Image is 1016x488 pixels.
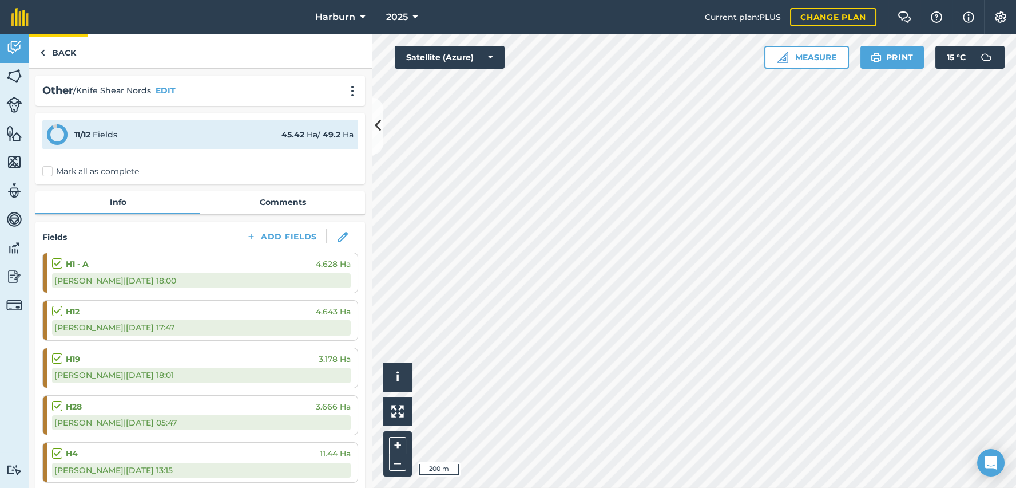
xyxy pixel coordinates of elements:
img: Ruler icon [777,52,788,63]
button: Add Fields [237,229,326,245]
div: [PERSON_NAME] | [DATE] 05:47 [52,415,351,430]
img: svg+xml;base64,PD94bWwgdmVyc2lvbj0iMS4wIiBlbmNvZGluZz0idXRmLTgiPz4KPCEtLSBHZW5lcmF0b3I6IEFkb2JlIE... [6,97,22,113]
img: svg+xml;base64,PHN2ZyB4bWxucz0iaHR0cDovL3d3dy53My5vcmcvMjAwMC9zdmciIHdpZHRoPSIxNyIgaGVpZ2h0PSIxNy... [963,10,974,24]
strong: H28 [66,400,82,413]
div: Fields [74,128,117,141]
strong: 45.42 [281,129,304,140]
img: svg+xml;base64,PD94bWwgdmVyc2lvbj0iMS4wIiBlbmNvZGluZz0idXRmLTgiPz4KPCEtLSBHZW5lcmF0b3I6IEFkb2JlIE... [6,39,22,56]
strong: H19 [66,353,80,365]
img: svg+xml;base64,PHN2ZyB4bWxucz0iaHR0cDovL3d3dy53My5vcmcvMjAwMC9zdmciIHdpZHRoPSI1NiIgaGVpZ2h0PSI2MC... [6,154,22,171]
strong: H12 [66,305,80,318]
div: Ha / Ha [281,128,354,141]
span: 4.643 Ha [316,305,351,318]
div: [PERSON_NAME] | [DATE] 18:00 [52,273,351,288]
img: A cog icon [994,11,1007,23]
span: 11.44 Ha [320,447,351,460]
label: Mark all as complete [42,166,139,178]
img: svg+xml;base64,PHN2ZyB3aWR0aD0iMTgiIGhlaWdodD0iMTgiIHZpZXdCb3g9IjAgMCAxOCAxOCIgZmlsbD0ibm9uZSIgeG... [338,232,348,242]
button: i [383,363,412,391]
strong: 49.2 [323,129,340,140]
img: svg+xml;base64,PD94bWwgdmVyc2lvbj0iMS4wIiBlbmNvZGluZz0idXRmLTgiPz4KPCEtLSBHZW5lcmF0b3I6IEFkb2JlIE... [6,182,22,199]
span: Harburn [315,10,355,24]
span: i [396,369,399,384]
span: 3.178 Ha [319,353,351,365]
a: Change plan [790,8,876,26]
img: svg+xml;base64,PHN2ZyB4bWxucz0iaHR0cDovL3d3dy53My5vcmcvMjAwMC9zdmciIHdpZHRoPSI1NiIgaGVpZ2h0PSI2MC... [6,68,22,85]
div: [PERSON_NAME] | [DATE] 18:01 [52,368,351,383]
button: Measure [764,46,849,69]
h4: Fields [42,231,67,243]
img: Four arrows, one pointing top left, one top right, one bottom right and the last bottom left [391,405,404,418]
span: 15 ° C [947,46,966,69]
button: Print [860,46,924,69]
span: Current plan : PLUS [705,11,781,23]
div: [PERSON_NAME] | [DATE] 17:47 [52,320,351,335]
img: svg+xml;base64,PD94bWwgdmVyc2lvbj0iMS4wIiBlbmNvZGluZz0idXRmLTgiPz4KPCEtLSBHZW5lcmF0b3I6IEFkb2JlIE... [6,268,22,285]
img: svg+xml;base64,PHN2ZyB4bWxucz0iaHR0cDovL3d3dy53My5vcmcvMjAwMC9zdmciIHdpZHRoPSIyMCIgaGVpZ2h0PSIyNC... [346,85,359,97]
strong: H4 [66,447,78,460]
img: fieldmargin Logo [11,8,29,26]
button: 15 °C [935,46,1005,69]
span: 3.666 Ha [316,400,351,413]
img: svg+xml;base64,PHN2ZyB4bWxucz0iaHR0cDovL3d3dy53My5vcmcvMjAwMC9zdmciIHdpZHRoPSI5IiBoZWlnaHQ9IjI0Ii... [40,46,45,60]
img: svg+xml;base64,PD94bWwgdmVyc2lvbj0iMS4wIiBlbmNvZGluZz0idXRmLTgiPz4KPCEtLSBHZW5lcmF0b3I6IEFkb2JlIE... [975,46,998,69]
button: Satellite (Azure) [395,46,505,69]
img: svg+xml;base64,PHN2ZyB4bWxucz0iaHR0cDovL3d3dy53My5vcmcvMjAwMC9zdmciIHdpZHRoPSI1NiIgaGVpZ2h0PSI2MC... [6,125,22,142]
button: – [389,454,406,471]
div: Open Intercom Messenger [977,449,1005,477]
strong: H1 - A [66,258,89,270]
img: svg+xml;base64,PHN2ZyB4bWxucz0iaHR0cDovL3d3dy53My5vcmcvMjAwMC9zdmciIHdpZHRoPSIxOSIgaGVpZ2h0PSIyNC... [871,50,882,64]
img: svg+xml;base64,PD94bWwgdmVyc2lvbj0iMS4wIiBlbmNvZGluZz0idXRmLTgiPz4KPCEtLSBHZW5lcmF0b3I6IEFkb2JlIE... [6,239,22,257]
a: Comments [200,191,365,213]
img: A question mark icon [930,11,943,23]
button: + [389,437,406,454]
span: 4.628 Ha [316,258,351,270]
img: svg+xml;base64,PD94bWwgdmVyc2lvbj0iMS4wIiBlbmNvZGluZz0idXRmLTgiPz4KPCEtLSBHZW5lcmF0b3I6IEFkb2JlIE... [6,297,22,313]
h2: Other [42,82,73,99]
img: svg+xml;base64,PD94bWwgdmVyc2lvbj0iMS4wIiBlbmNvZGluZz0idXRmLTgiPz4KPCEtLSBHZW5lcmF0b3I6IEFkb2JlIE... [6,465,22,475]
a: Back [29,34,88,68]
img: svg+xml;base64,PD94bWwgdmVyc2lvbj0iMS4wIiBlbmNvZGluZz0idXRmLTgiPz4KPCEtLSBHZW5lcmF0b3I6IEFkb2JlIE... [6,211,22,228]
a: Info [35,191,200,213]
img: Two speech bubbles overlapping with the left bubble in the forefront [898,11,911,23]
span: 2025 [386,10,408,24]
div: [PERSON_NAME] | [DATE] 13:15 [52,463,351,478]
button: EDIT [156,84,176,97]
span: / Knife Shear Nords [73,84,151,97]
strong: 11 / 12 [74,129,90,140]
